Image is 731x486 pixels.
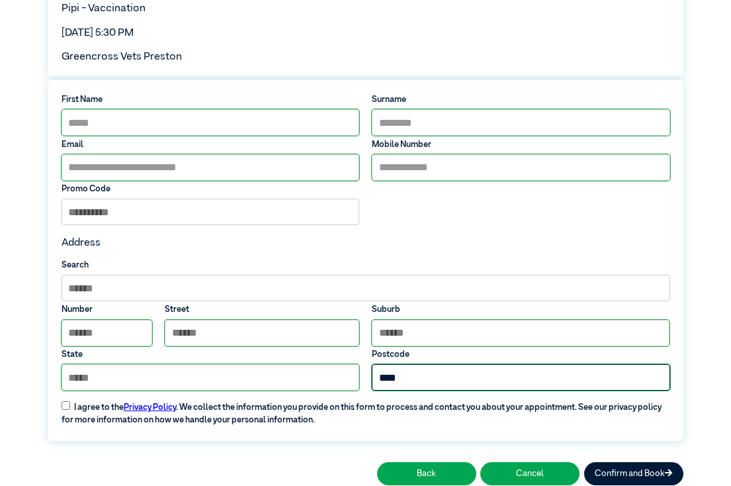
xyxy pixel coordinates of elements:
[372,303,669,316] label: Suburb
[372,138,669,151] label: Mobile Number
[55,393,676,426] label: I agree to the . We collect the information you provide on this form to process and contact you a...
[62,303,152,316] label: Number
[62,401,70,410] input: I agree to thePrivacy Policy. We collect the information you provide on this form to process and ...
[377,462,476,485] button: Back
[480,462,580,485] button: Cancel
[62,138,359,151] label: Email
[584,462,683,485] button: Confirm and Book
[62,183,359,195] label: Promo Code
[62,3,146,14] span: Pipi - Vaccination
[62,275,670,301] input: Search by Suburb
[62,28,134,38] span: [DATE] 5:30 PM
[165,303,359,316] label: Street
[62,93,359,106] label: First Name
[62,259,670,271] label: Search
[372,93,669,106] label: Surname
[62,52,182,62] span: Greencross Vets Preston
[62,348,359,361] label: State
[62,237,670,250] h4: Address
[372,348,669,361] label: Postcode
[124,403,176,412] a: Privacy Policy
